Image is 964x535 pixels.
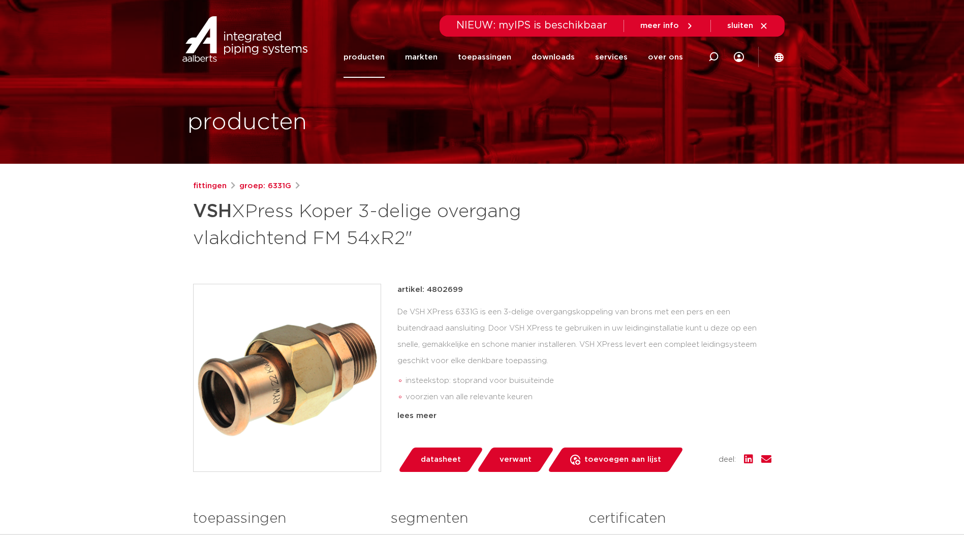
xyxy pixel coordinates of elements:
p: artikel: 4802699 [397,284,463,296]
a: markten [405,37,438,78]
a: over ons [648,37,683,78]
a: producten [344,37,385,78]
a: toepassingen [458,37,511,78]
a: verwant [476,448,554,472]
a: sluiten [727,21,768,31]
li: insteekstop: stoprand voor buisuiteinde [406,373,771,389]
li: voorzien van alle relevante keuren [406,389,771,405]
h1: XPress Koper 3-delige overgang vlakdichtend FM 54xR2" [193,196,575,251]
img: Product Image for VSH XPress Koper 3-delige overgang vlakdichtend FM 54xR2" [194,284,381,471]
span: datasheet [421,452,461,468]
li: Leak Before Pressed-functie [406,405,771,422]
span: verwant [500,452,532,468]
a: groep: 6331G [239,180,291,192]
strong: VSH [193,202,232,221]
a: datasheet [397,448,484,472]
span: meer info [640,22,679,29]
nav: Menu [344,37,683,78]
a: meer info [640,21,694,31]
span: deel: [719,454,736,466]
span: NIEUW: myIPS is beschikbaar [456,20,607,31]
div: De VSH XPress 6331G is een 3-delige overgangskoppeling van brons met een pers en een buitendraad ... [397,304,771,406]
a: fittingen [193,180,227,192]
div: lees meer [397,410,771,422]
h3: toepassingen [193,509,376,529]
h3: segmenten [391,509,573,529]
h3: certificaten [588,509,771,529]
span: toevoegen aan lijst [584,452,661,468]
span: sluiten [727,22,753,29]
div: my IPS [734,37,744,78]
a: services [595,37,628,78]
h1: producten [188,106,307,139]
a: downloads [532,37,575,78]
